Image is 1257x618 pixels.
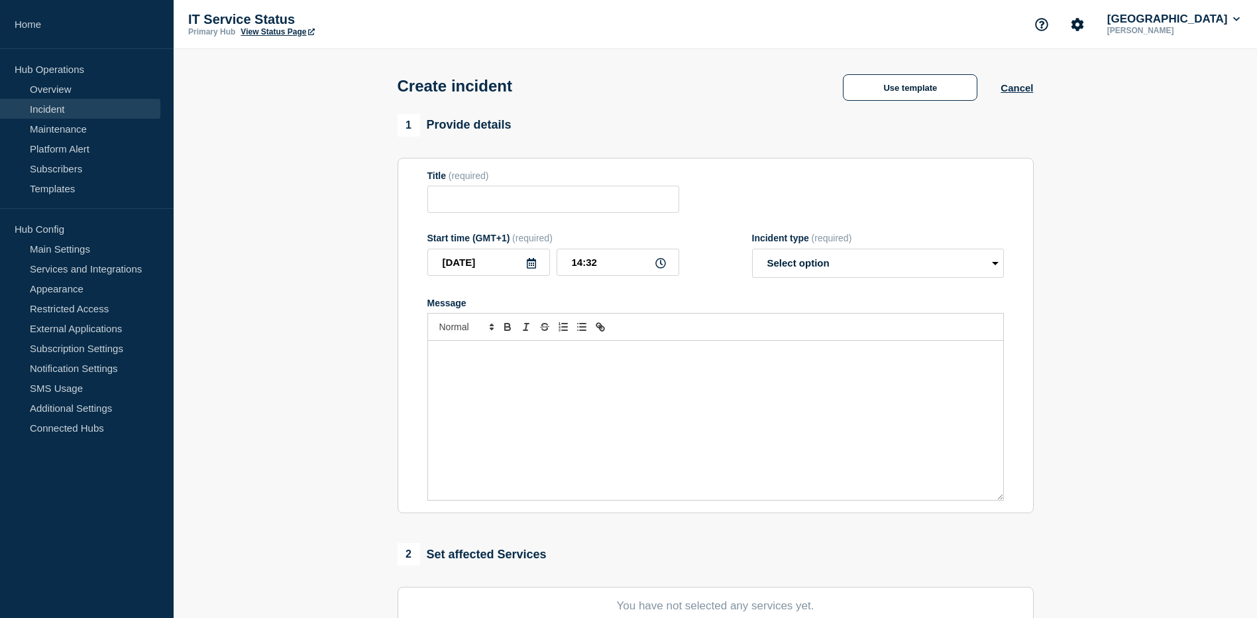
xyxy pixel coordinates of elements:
button: Support [1028,11,1056,38]
p: [PERSON_NAME] [1105,26,1242,35]
input: Title [427,186,679,213]
button: Toggle italic text [517,319,535,335]
p: You have not selected any services yet. [427,599,1004,613]
button: Cancel [1001,82,1033,93]
span: (required) [512,233,553,243]
h1: Create incident [398,77,512,95]
button: Toggle bold text [498,319,517,335]
div: Provide details [398,114,512,137]
button: Toggle link [591,319,610,335]
input: HH:MM [557,249,679,276]
div: Start time (GMT+1) [427,233,679,243]
div: Incident type [752,233,1004,243]
button: Toggle ordered list [554,319,573,335]
button: [GEOGRAPHIC_DATA] [1105,13,1242,26]
input: YYYY-MM-DD [427,249,550,276]
button: Toggle bulleted list [573,319,591,335]
div: Message [427,298,1004,308]
button: Toggle strikethrough text [535,319,554,335]
span: (required) [812,233,852,243]
span: 2 [398,543,420,566]
p: IT Service Status [188,12,453,27]
button: Account settings [1064,11,1091,38]
button: Use template [843,74,977,101]
span: 1 [398,114,420,137]
div: Title [427,170,679,181]
div: Message [428,341,1003,500]
span: Font size [433,319,498,335]
select: Incident type [752,249,1004,278]
a: View Status Page [241,27,314,36]
span: (required) [449,170,489,181]
div: Set affected Services [398,543,547,566]
p: Primary Hub [188,27,235,36]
